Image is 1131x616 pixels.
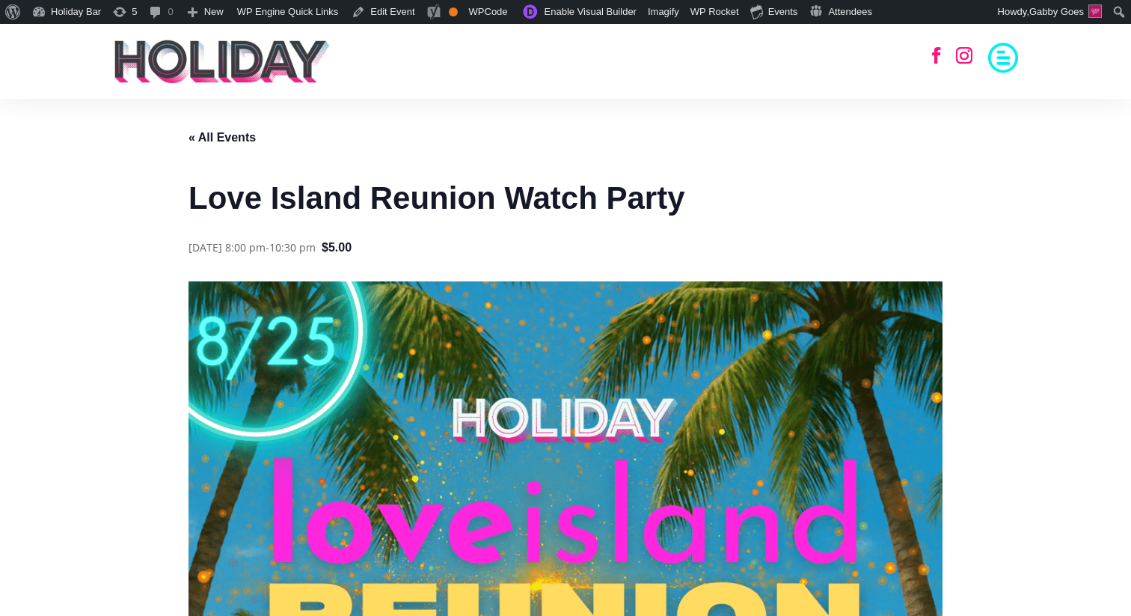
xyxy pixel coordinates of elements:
[188,177,942,220] h1: Love Island Reunion Watch Party
[113,39,331,84] img: holiday-logo-black
[449,7,458,16] div: OK
[948,39,981,72] a: Follow on Instagram
[269,240,316,254] span: 10:30 pm
[920,39,953,72] a: Follow on Facebook
[322,238,352,257] span: $5.00
[188,131,256,144] a: « All Events
[188,240,266,254] span: [DATE] 8:00 pm
[188,239,316,257] div: -
[1029,6,1084,17] span: Gabby Goes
